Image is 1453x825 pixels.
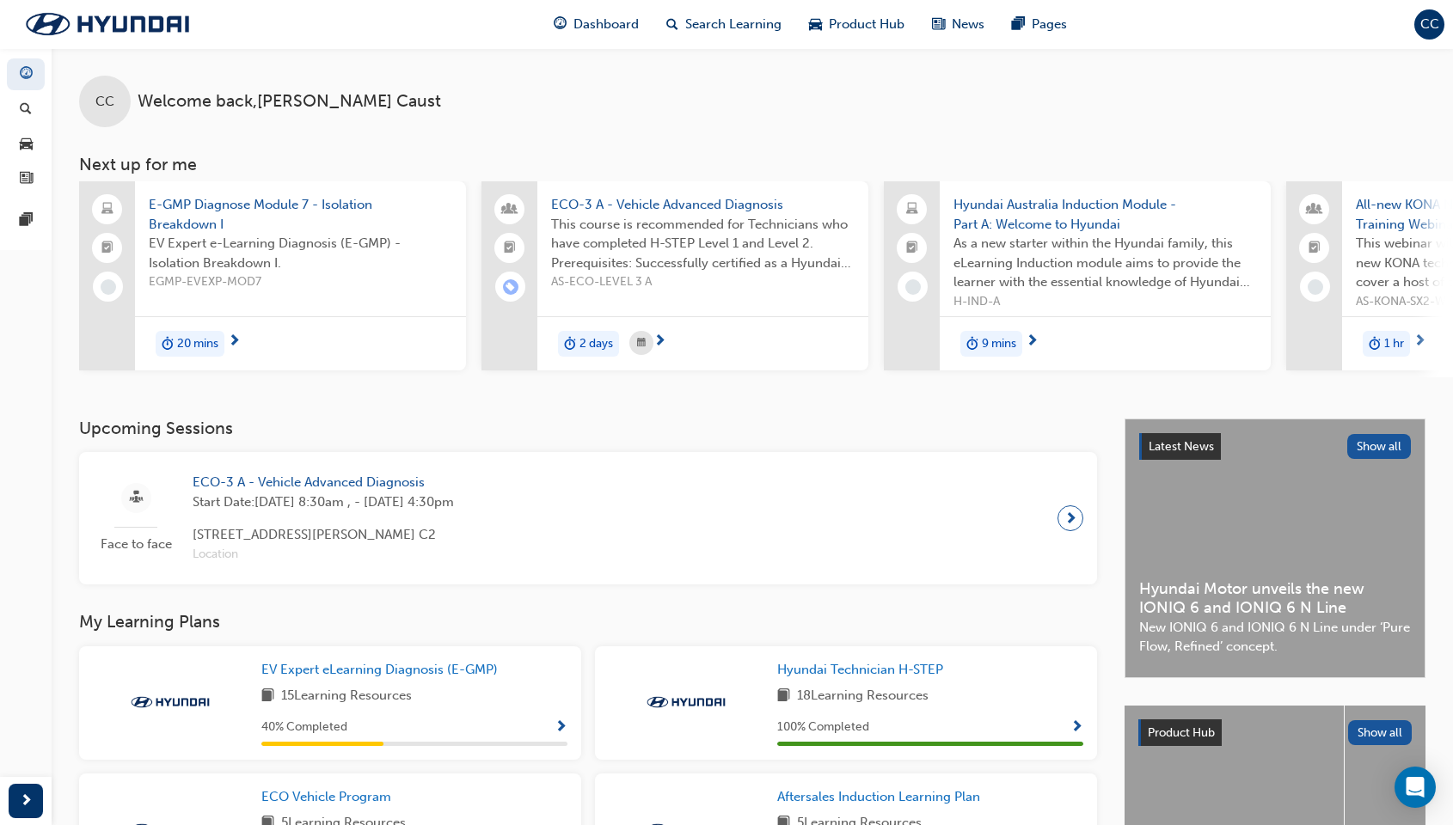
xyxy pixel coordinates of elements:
span: next-icon [1064,506,1077,530]
span: search-icon [20,102,32,118]
span: H-IND-A [953,292,1257,312]
span: next-icon [1026,334,1039,350]
img: Trak [9,6,206,42]
span: Dashboard [573,15,639,34]
a: E-GMP Diagnose Module 7 - Isolation Breakdown IEV Expert e-Learning Diagnosis (E-GMP) - Isolation... [79,181,466,370]
button: Show Progress [555,717,567,738]
span: booktick-icon [906,237,918,260]
span: Latest News [1149,439,1214,454]
img: Trak [123,694,218,711]
span: booktick-icon [504,237,516,260]
span: booktick-icon [1309,237,1321,260]
span: Pages [1032,15,1067,34]
span: next-icon [228,334,241,350]
a: Latest NewsShow allHyundai Motor unveils the new IONIQ 6 and IONIQ 6 N LineNew IONIQ 6 and IONIQ ... [1125,419,1425,678]
span: ECO-3 A - Vehicle Advanced Diagnosis [551,195,855,215]
span: people-icon [1309,199,1321,221]
span: people-icon [504,199,516,221]
span: Face to face [93,535,179,554]
button: Show all [1347,434,1412,459]
a: news-iconNews [918,7,998,42]
span: Welcome back , [PERSON_NAME] Caust [138,92,441,112]
span: As a new starter within the Hyundai family, this eLearning Induction module aims to provide the l... [953,234,1257,292]
span: News [952,15,984,34]
span: laptop-icon [906,199,918,221]
span: Product Hub [829,15,904,34]
a: Hyundai Technician H-STEP [777,660,950,680]
span: next-icon [20,791,33,812]
span: learningRecordVerb_NONE-icon [1308,279,1323,295]
button: CC [1414,9,1444,40]
a: Latest NewsShow all [1139,433,1411,461]
span: laptop-icon [101,199,113,221]
span: 40 % Completed [261,718,347,737]
h3: My Learning Plans [79,612,1097,632]
span: guage-icon [554,14,567,35]
span: search-icon [666,14,678,35]
span: 9 mins [982,334,1016,354]
span: guage-icon [20,67,33,82]
span: news-icon [20,172,33,187]
span: EV Expert e-Learning Diagnosis (E-GMP) - Isolation Breakdown I. [149,234,452,272]
span: duration-icon [162,333,174,355]
a: Hyundai Australia Induction Module - Part A: Welcome to HyundaiAs a new starter within the Hyunda... [884,181,1271,370]
span: EGMP-EVEXP-MOD7 [149,272,452,292]
a: search-iconSearch Learning [653,7,795,42]
span: New IONIQ 6 and IONIQ 6 N Line under ‘Pure Flow, Refined’ concept. [1139,618,1411,657]
img: Trak [639,694,733,711]
a: Face to faceECO-3 A - Vehicle Advanced DiagnosisStart Date:[DATE] 8:30am , - [DATE] 4:30pm[STREET... [93,466,1083,571]
a: Aftersales Induction Learning Plan [777,787,987,807]
button: Show all [1348,720,1413,745]
span: learningRecordVerb_ENROLL-icon [503,279,518,295]
span: Product Hub [1148,725,1215,740]
a: car-iconProduct Hub [795,7,918,42]
span: 20 mins [177,334,218,354]
span: car-icon [20,137,33,152]
div: Open Intercom Messenger [1395,767,1436,808]
span: Show Progress [1070,720,1083,736]
span: 15 Learning Resources [281,686,412,707]
span: learningRecordVerb_NONE-icon [101,279,116,295]
span: next-icon [653,334,666,350]
span: CC [95,92,114,112]
a: Product HubShow all [1138,719,1412,747]
span: duration-icon [564,333,576,355]
span: E-GMP Diagnose Module 7 - Isolation Breakdown I [149,195,452,234]
span: ECO Vehicle Program [261,789,391,804]
a: ECO Vehicle Program [261,787,398,807]
span: EV Expert eLearning Diagnosis (E-GMP) [261,662,498,677]
span: Hyundai Australia Induction Module - Part A: Welcome to Hyundai [953,195,1257,234]
span: [STREET_ADDRESS][PERSON_NAME] C2 [193,525,454,545]
span: Search Learning [685,15,782,34]
span: Hyundai Motor unveils the new IONIQ 6 and IONIQ 6 N Line [1139,579,1411,618]
span: pages-icon [20,213,33,229]
span: duration-icon [966,333,978,355]
span: Show Progress [555,720,567,736]
span: next-icon [1413,334,1426,350]
button: Show Progress [1070,717,1083,738]
h3: Next up for me [52,155,1453,174]
span: book-icon [261,686,274,707]
span: Aftersales Induction Learning Plan [777,789,980,804]
span: booktick-icon [101,237,113,260]
a: ECO-3 A - Vehicle Advanced DiagnosisThis course is recommended for Technicians who have completed... [481,181,868,370]
span: Hyundai Technician H-STEP [777,662,943,677]
span: Location [193,545,454,565]
span: car-icon [809,14,822,35]
span: news-icon [932,14,945,35]
a: pages-iconPages [998,7,1081,42]
span: ECO-3 A - Vehicle Advanced Diagnosis [193,473,454,492]
span: CC [1420,15,1439,34]
a: EV Expert eLearning Diagnosis (E-GMP) [261,660,505,680]
span: book-icon [777,686,790,707]
span: 1 hr [1384,334,1404,354]
span: 100 % Completed [777,718,869,737]
span: pages-icon [1012,14,1025,35]
span: calendar-icon [637,333,646,354]
span: AS-ECO-LEVEL 3 A [551,272,855,292]
span: Start Date: [DATE] 8:30am , - [DATE] 4:30pm [193,492,454,512]
span: 2 days [579,334,613,354]
span: sessionType_FACE_TO_FACE-icon [130,487,143,509]
span: duration-icon [1369,333,1381,355]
